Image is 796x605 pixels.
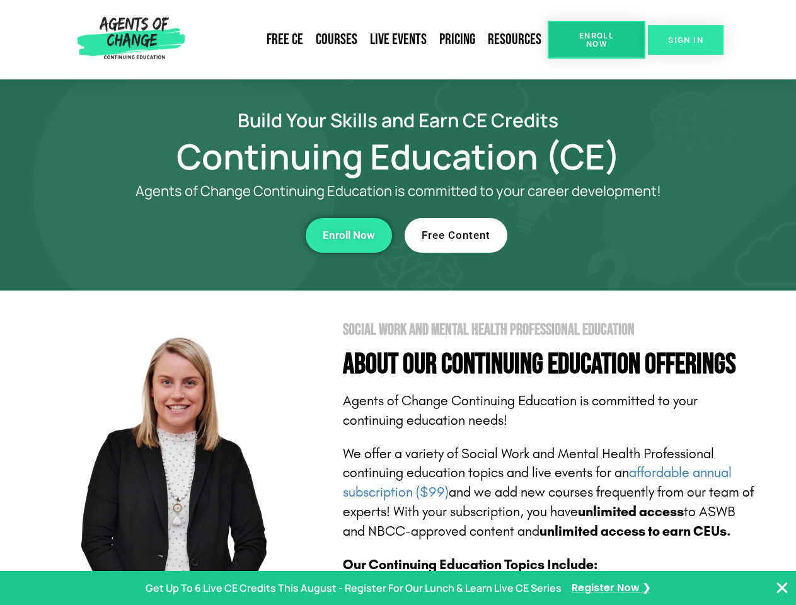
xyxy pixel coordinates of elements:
b: unlimited access to earn CEUs. [539,523,731,539]
a: Enroll Now [548,21,645,59]
a: SIGN IN [648,25,724,55]
a: Free Content [405,218,507,253]
nav: Menu [190,25,548,54]
span: Free Content [422,230,490,241]
a: Enroll Now [306,218,392,253]
a: Live Events [364,25,433,54]
a: Courses [309,25,364,54]
h1: Continuing Education (CE) [39,142,758,171]
a: Register Now ❯ [572,579,650,597]
b: unlimited access [578,504,684,520]
h2: Social Work and Mental Health Professional Education [343,322,758,338]
p: Agents of Change Continuing Education is committed to your career development! [89,183,707,199]
b: Our Continuing Education Topics Include: [343,556,597,573]
h4: About Our Continuing Education Offerings [343,350,758,379]
button: Close Banner [775,580,790,596]
a: Resources [482,25,548,54]
span: Agents of Change Continuing Education is committed to your continuing education needs! [343,393,698,429]
a: Pricing [433,25,482,54]
span: Enroll Now [568,32,625,48]
p: Get Up To 6 Live CE Credits This August - Register For Our Lunch & Learn Live CE Series [146,579,562,597]
a: Free CE [260,25,309,54]
p: We offer a variety of Social Work and Mental Health Professional continuing education topics and ... [343,444,758,541]
span: Enroll Now [323,230,375,241]
span: SIGN IN [668,36,703,44]
h2: Build Your Skills and Earn CE Credits [39,111,758,129]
